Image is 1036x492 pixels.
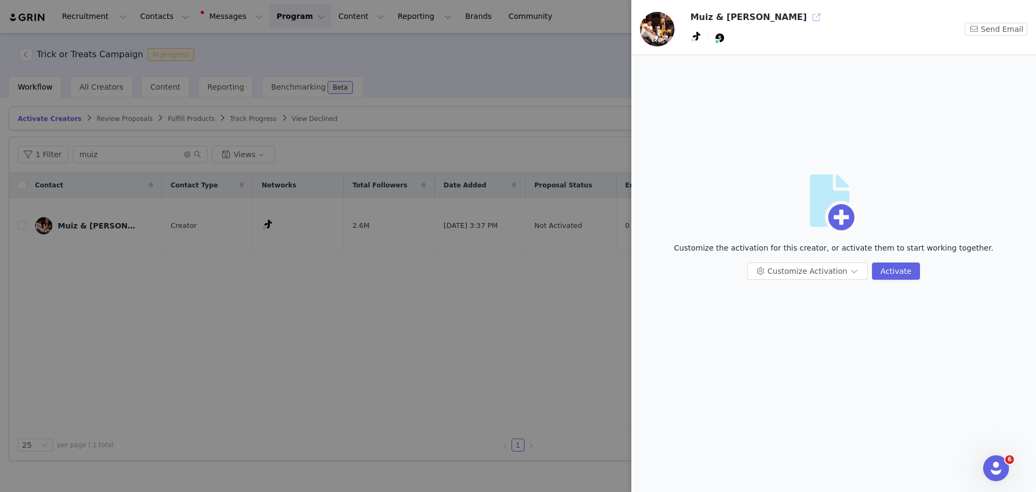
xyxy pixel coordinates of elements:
[965,23,1027,36] button: Send Email
[640,12,674,46] img: 017ec928-7f98-4d59-bdb6-2006d792d20f.jpg
[747,262,868,280] button: Customize Activation
[872,262,920,280] button: Activate
[690,11,807,24] h3: Muiz & [PERSON_NAME]
[983,455,1009,481] iframe: Intercom live chat
[674,242,993,254] p: Customize the activation for this creator, or activate them to start working together.
[1005,455,1014,464] span: 6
